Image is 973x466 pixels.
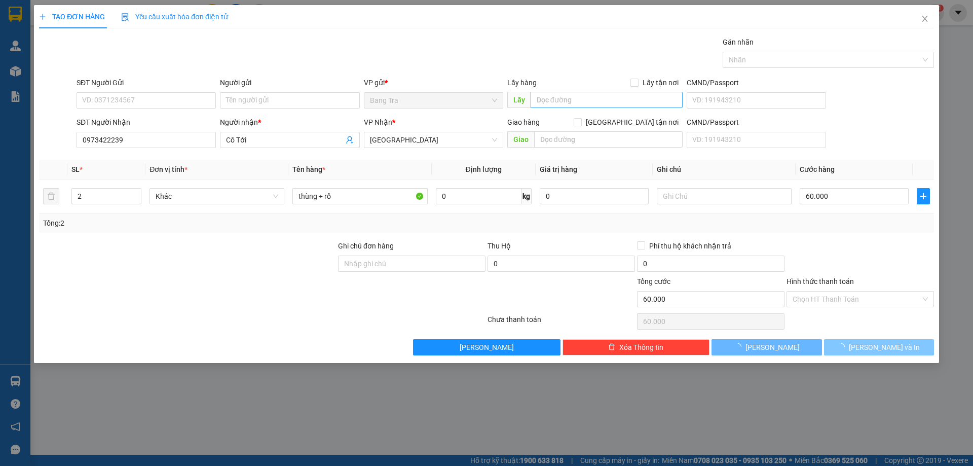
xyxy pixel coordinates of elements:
[917,188,930,204] button: plus
[911,5,939,33] button: Close
[507,92,531,108] span: Lấy
[220,117,359,128] div: Người nhận
[156,189,278,204] span: Khác
[653,160,796,180] th: Ghi chú
[687,117,826,128] div: CMND/Passport
[921,15,929,23] span: close
[745,342,800,353] span: [PERSON_NAME]
[9,10,24,20] span: Gửi:
[787,277,854,285] label: Hình thức thanh toán
[338,256,485,272] input: Ghi chú đơn hàng
[534,131,683,148] input: Dọc đường
[292,188,427,204] input: VD: Bàn, Ghế
[507,118,540,126] span: Giao hàng
[460,342,514,353] span: [PERSON_NAME]
[712,339,821,355] button: [PERSON_NAME]
[466,165,502,173] span: Định lượng
[824,339,934,355] button: [PERSON_NAME] và In
[346,136,354,144] span: user-add
[77,77,216,88] div: SĐT Người Gửi
[71,165,80,173] span: SL
[364,118,392,126] span: VP Nhận
[149,165,188,173] span: Đơn vị tính
[582,117,683,128] span: [GEOGRAPHIC_DATA] tận nơi
[917,192,929,200] span: plus
[97,33,233,47] div: 0934593359
[838,343,849,350] span: loading
[507,79,537,87] span: Lấy hàng
[734,343,745,350] span: loading
[121,13,129,21] img: icon
[9,9,90,21] div: Bang Tra
[97,47,111,58] span: DĐ:
[849,342,920,353] span: [PERSON_NAME] và In
[488,242,511,250] span: Thu Hộ
[43,218,376,229] div: Tổng: 2
[370,132,497,148] span: Sài Gòn
[97,9,233,21] div: [GEOGRAPHIC_DATA]
[639,77,683,88] span: Lấy tận nơi
[637,277,670,285] span: Tổng cước
[540,188,649,204] input: 0
[540,165,577,173] span: Giá trị hàng
[97,21,233,33] div: Diễm
[608,343,615,351] span: delete
[657,188,792,204] input: Ghi Chú
[97,58,233,76] span: [STREET_ADDRESS]
[39,13,105,21] span: TẠO ĐƠN HÀNG
[220,77,359,88] div: Người gửi
[619,342,663,353] span: Xóa Thông tin
[364,77,503,88] div: VP gửi
[338,242,394,250] label: Ghi chú đơn hàng
[645,240,735,252] span: Phí thu hộ khách nhận trả
[77,117,216,128] div: SĐT Người Nhận
[486,314,636,332] div: Chưa thanh toán
[43,188,59,204] button: delete
[39,13,46,20] span: plus
[121,13,228,21] span: Yêu cầu xuất hóa đơn điện tử
[521,188,532,204] span: kg
[97,10,121,20] span: Nhận:
[687,77,826,88] div: CMND/Passport
[531,92,683,108] input: Dọc đường
[370,93,497,108] span: Bang Tra
[292,165,325,173] span: Tên hàng
[723,38,754,46] label: Gán nhãn
[507,131,534,148] span: Giao
[413,339,560,355] button: [PERSON_NAME]
[563,339,710,355] button: deleteXóa Thông tin
[800,165,835,173] span: Cước hàng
